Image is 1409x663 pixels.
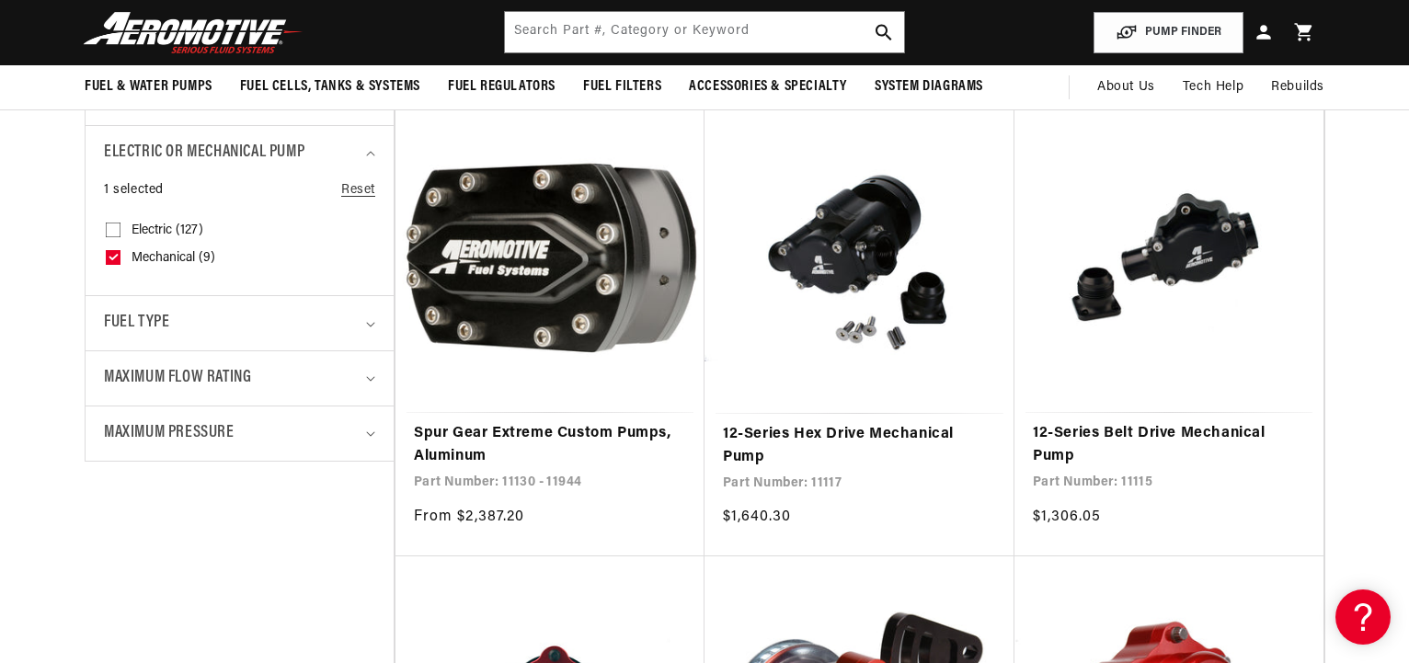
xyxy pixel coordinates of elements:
summary: Accessories & Specialty [675,65,861,109]
input: Search by Part Number, Category or Keyword [505,12,904,52]
summary: Maximum Pressure (0 selected) [104,406,375,461]
span: Tech Help [1183,77,1243,97]
span: Fuel & Water Pumps [85,77,212,97]
span: Accessories & Specialty [689,77,847,97]
summary: Fuel Regulators [434,65,569,109]
a: Reset [341,180,375,200]
summary: Electric or Mechanical Pump (1 selected) [104,126,375,180]
summary: Fuel & Water Pumps [71,65,226,109]
a: About Us [1083,65,1169,109]
summary: Fuel Cells, Tanks & Systems [226,65,434,109]
span: Fuel Filters [583,77,661,97]
a: 12-Series Belt Drive Mechanical Pump [1033,422,1305,469]
span: Rebuilds [1271,77,1324,97]
span: Maximum Flow Rating [104,365,251,392]
span: Fuel Regulators [448,77,556,97]
span: Fuel Type [104,310,169,337]
img: Aeromotive [78,11,308,54]
summary: Fuel Filters [569,65,675,109]
span: About Us [1097,80,1155,94]
span: Electric or Mechanical Pump [104,140,304,166]
span: Mechanical (9) [132,250,215,267]
summary: System Diagrams [861,65,997,109]
a: Spur Gear Extreme Custom Pumps, Aluminum [414,422,686,469]
button: PUMP FINDER [1094,12,1243,53]
summary: Tech Help [1169,65,1257,109]
summary: Maximum Flow Rating (0 selected) [104,351,375,406]
span: 1 selected [104,180,164,200]
span: Maximum Pressure [104,420,235,447]
span: System Diagrams [875,77,983,97]
span: Electric (127) [132,223,203,239]
a: 12-Series Hex Drive Mechanical Pump [723,423,996,470]
summary: Fuel Type (0 selected) [104,296,375,350]
button: search button [864,12,904,52]
span: Fuel Cells, Tanks & Systems [240,77,420,97]
summary: Rebuilds [1257,65,1338,109]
